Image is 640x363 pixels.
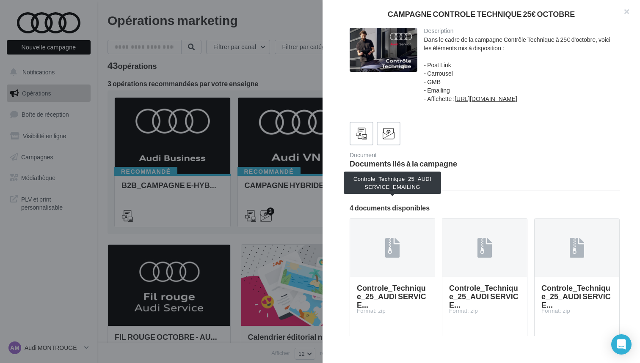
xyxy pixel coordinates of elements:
[357,307,428,315] div: Format: zip
[541,307,612,315] div: Format: zip
[350,160,481,167] div: Documents liés à la campagne
[350,205,620,211] div: 4 documents disponibles
[424,28,613,34] div: Description
[449,283,519,309] span: Controle_Technique_25_AUDI SERVICE...
[344,172,441,194] div: Controle_Technique_25_AUDI SERVICE_EMAILING
[455,95,517,102] a: [URL][DOMAIN_NAME]
[611,334,632,355] div: Open Intercom Messenger
[357,283,426,309] span: Controle_Technique_25_AUDI SERVICE...
[336,10,626,18] div: CAMPAGNE CONTROLE TECHNIQUE 25€ OCTOBRE
[350,152,481,158] div: Document
[424,35,613,112] div: Dans le cadre de la campagne Contrôle Technique à 25€ d'octobre, voici les éléments mis à disposi...
[449,307,520,315] div: Format: zip
[541,283,611,309] span: Controle_Technique_25_AUDI SERVICE...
